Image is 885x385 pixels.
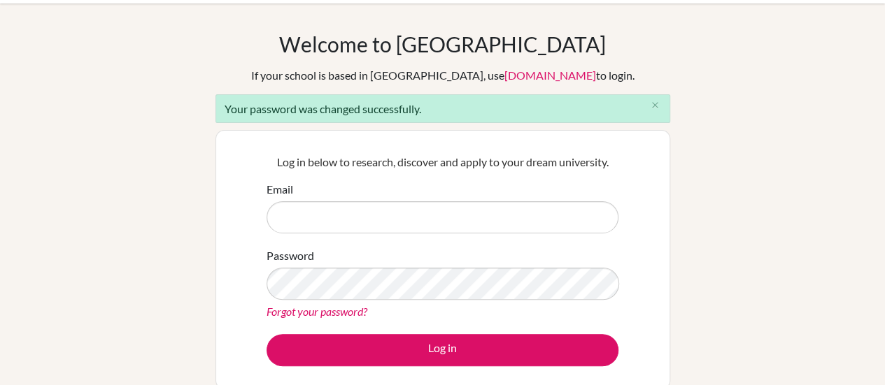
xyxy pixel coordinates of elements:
i: close [650,100,660,110]
div: Your password was changed successfully. [215,94,670,123]
div: If your school is based in [GEOGRAPHIC_DATA], use to login. [251,67,635,84]
a: [DOMAIN_NAME] [504,68,596,82]
h1: Welcome to [GEOGRAPHIC_DATA] [279,31,606,57]
button: Close [642,95,670,116]
label: Password [267,247,314,264]
a: Forgot your password? [267,305,367,318]
button: Log in [267,334,618,366]
label: Email [267,181,293,198]
p: Log in below to research, discover and apply to your dream university. [267,154,618,170]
